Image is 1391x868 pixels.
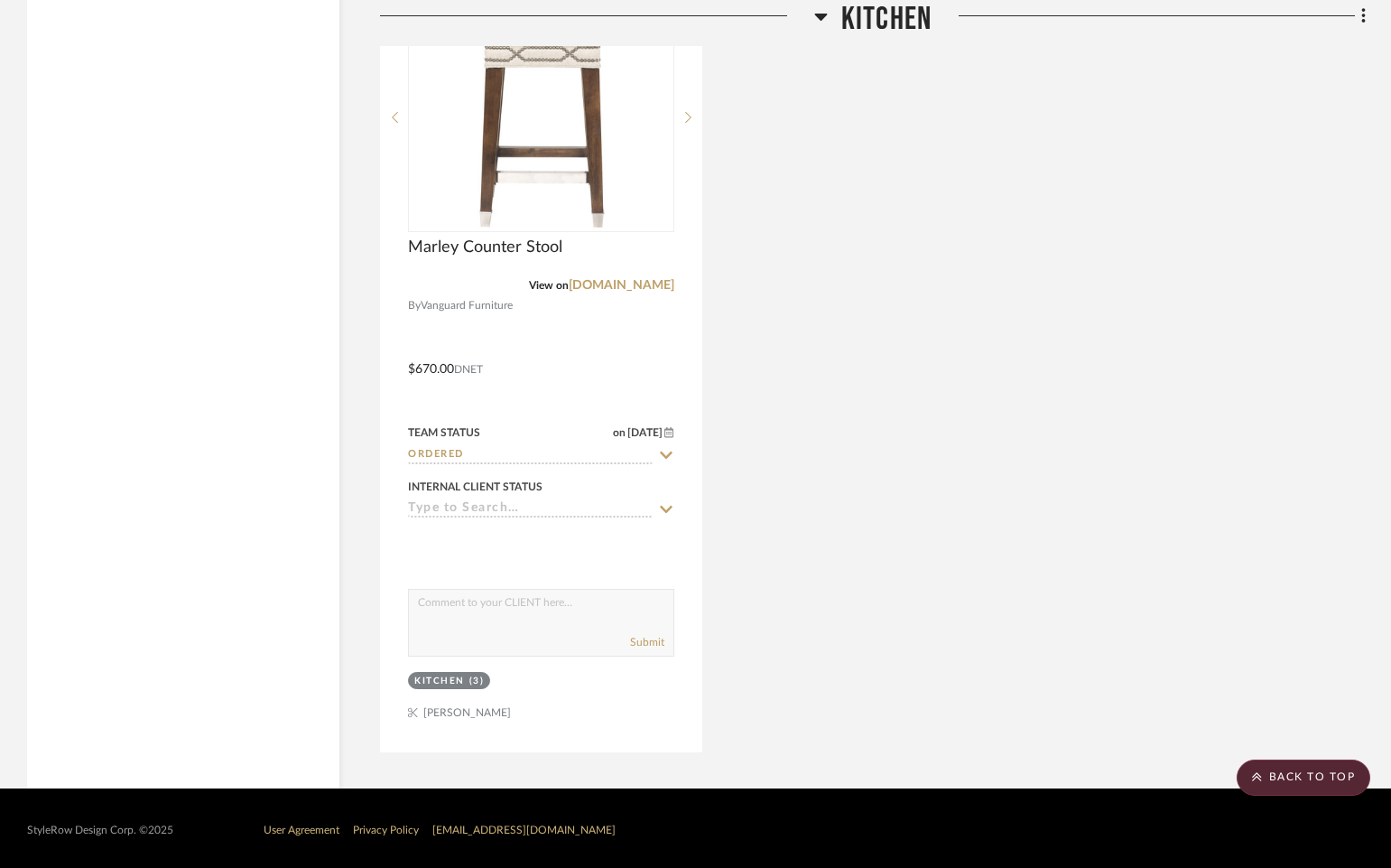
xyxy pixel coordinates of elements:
span: By [408,297,421,314]
span: Vanguard Furniture [421,297,513,314]
div: Team Status [408,425,480,441]
span: on [613,427,626,438]
span: View on [529,280,569,291]
a: [EMAIL_ADDRESS][DOMAIN_NAME] [432,825,616,835]
input: Type to Search… [408,501,653,518]
input: Type to Search… [408,447,653,464]
div: Kitchen [414,675,465,688]
div: Internal Client Status [408,479,542,495]
span: Marley Counter Stool [408,238,562,257]
a: User Agreement [264,825,339,835]
div: (3) [469,675,485,688]
img: Marley Counter Stool [477,5,606,230]
button: Submit [630,634,664,650]
a: [DOMAIN_NAME] [569,279,674,292]
a: Privacy Policy [353,825,419,835]
div: StyleRow Design Corp. ©2025 [27,824,173,837]
scroll-to-top-button: BACK TO TOP [1237,760,1370,796]
span: [DATE] [626,426,664,439]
